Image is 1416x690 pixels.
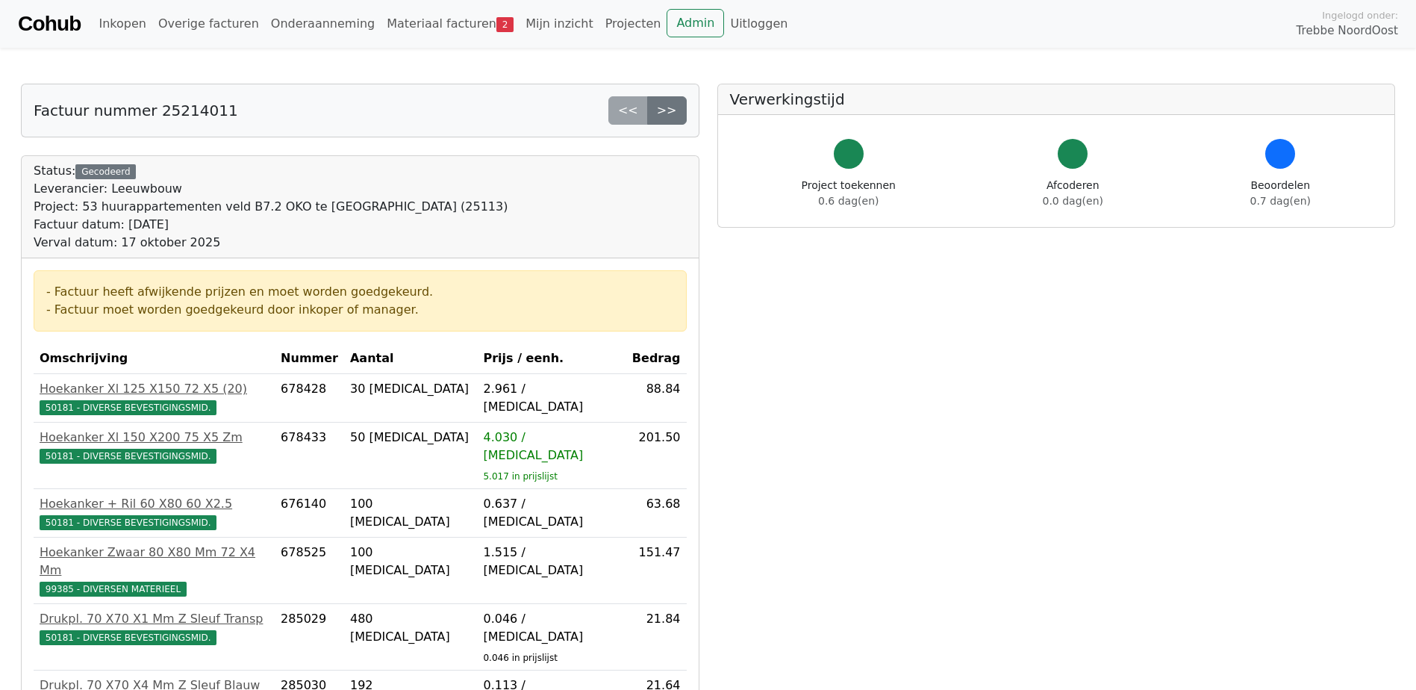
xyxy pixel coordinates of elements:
[1297,22,1398,40] span: Trebbe NoordOost
[275,423,344,489] td: 678433
[647,96,687,125] a: >>
[275,344,344,374] th: Nummer
[599,9,667,39] a: Projecten
[275,374,344,423] td: 678428
[483,653,557,663] sub: 0.046 in prijslijst
[34,180,508,198] div: Leverancier: Leeuwbouw
[483,610,620,646] div: 0.046 / [MEDICAL_DATA]
[40,544,269,579] div: Hoekanker Zwaar 80 X80 Mm 72 X4 Mm
[34,344,275,374] th: Omschrijving
[483,429,620,464] div: 4.030 / [MEDICAL_DATA]
[40,515,216,530] span: 50181 - DIVERSE BEVESTIGINGSMID.
[350,544,472,579] div: 100 [MEDICAL_DATA]
[40,544,269,597] a: Hoekanker Zwaar 80 X80 Mm 72 X4 Mm99385 - DIVERSEN MATERIEEL
[626,604,687,671] td: 21.84
[626,374,687,423] td: 88.84
[818,195,879,207] span: 0.6 dag(en)
[667,9,724,37] a: Admin
[350,495,472,531] div: 100 [MEDICAL_DATA]
[381,9,520,39] a: Materiaal facturen2
[40,380,269,416] a: Hoekanker Xl 125 X150 72 X5 (20)50181 - DIVERSE BEVESTIGINGSMID.
[40,610,269,646] a: Drukpl. 70 X70 X1 Mm Z Sleuf Transp50181 - DIVERSE BEVESTIGINGSMID.
[34,162,508,252] div: Status:
[344,344,478,374] th: Aantal
[626,538,687,604] td: 151.47
[18,6,81,42] a: Cohub
[34,216,508,234] div: Factuur datum: [DATE]
[1250,195,1311,207] span: 0.7 dag(en)
[724,9,793,39] a: Uitloggen
[626,489,687,538] td: 63.68
[1043,195,1103,207] span: 0.0 dag(en)
[1322,8,1398,22] span: Ingelogd onder:
[477,344,626,374] th: Prijs / eenh.
[802,178,896,209] div: Project toekennen
[350,429,472,447] div: 50 [MEDICAL_DATA]
[152,9,265,39] a: Overige facturen
[483,380,620,416] div: 2.961 / [MEDICAL_DATA]
[626,423,687,489] td: 201.50
[483,471,557,482] sub: 5.017 in prijslijst
[75,164,136,179] div: Gecodeerd
[34,234,508,252] div: Verval datum: 17 oktober 2025
[275,489,344,538] td: 676140
[40,495,269,513] div: Hoekanker + Ril 60 X80 60 X2.5
[40,429,269,447] div: Hoekanker Xl 150 X200 75 X5 Zm
[350,610,472,646] div: 480 [MEDICAL_DATA]
[40,630,216,645] span: 50181 - DIVERSE BEVESTIGINGSMID.
[483,544,620,579] div: 1.515 / [MEDICAL_DATA]
[496,17,514,32] span: 2
[40,380,269,398] div: Hoekanker Xl 125 X150 72 X5 (20)
[483,495,620,531] div: 0.637 / [MEDICAL_DATA]
[34,198,508,216] div: Project: 53 huurappartementen veld B7.2 OKO te [GEOGRAPHIC_DATA] (25113)
[520,9,599,39] a: Mijn inzicht
[40,429,269,464] a: Hoekanker Xl 150 X200 75 X5 Zm50181 - DIVERSE BEVESTIGINGSMID.
[275,604,344,671] td: 285029
[40,495,269,531] a: Hoekanker + Ril 60 X80 60 X2.550181 - DIVERSE BEVESTIGINGSMID.
[1250,178,1311,209] div: Beoordelen
[40,400,216,415] span: 50181 - DIVERSE BEVESTIGINGSMID.
[40,582,187,597] span: 99385 - DIVERSEN MATERIEEL
[265,9,381,39] a: Onderaanneming
[46,283,674,301] div: - Factuur heeft afwijkende prijzen en moet worden goedgekeurd.
[350,380,472,398] div: 30 [MEDICAL_DATA]
[46,301,674,319] div: - Factuur moet worden goedgekeurd door inkoper of manager.
[730,90,1383,108] h5: Verwerkingstijd
[93,9,152,39] a: Inkopen
[626,344,687,374] th: Bedrag
[1043,178,1103,209] div: Afcoderen
[40,610,269,628] div: Drukpl. 70 X70 X1 Mm Z Sleuf Transp
[40,449,216,464] span: 50181 - DIVERSE BEVESTIGINGSMID.
[34,102,238,119] h5: Factuur nummer 25214011
[275,538,344,604] td: 678525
